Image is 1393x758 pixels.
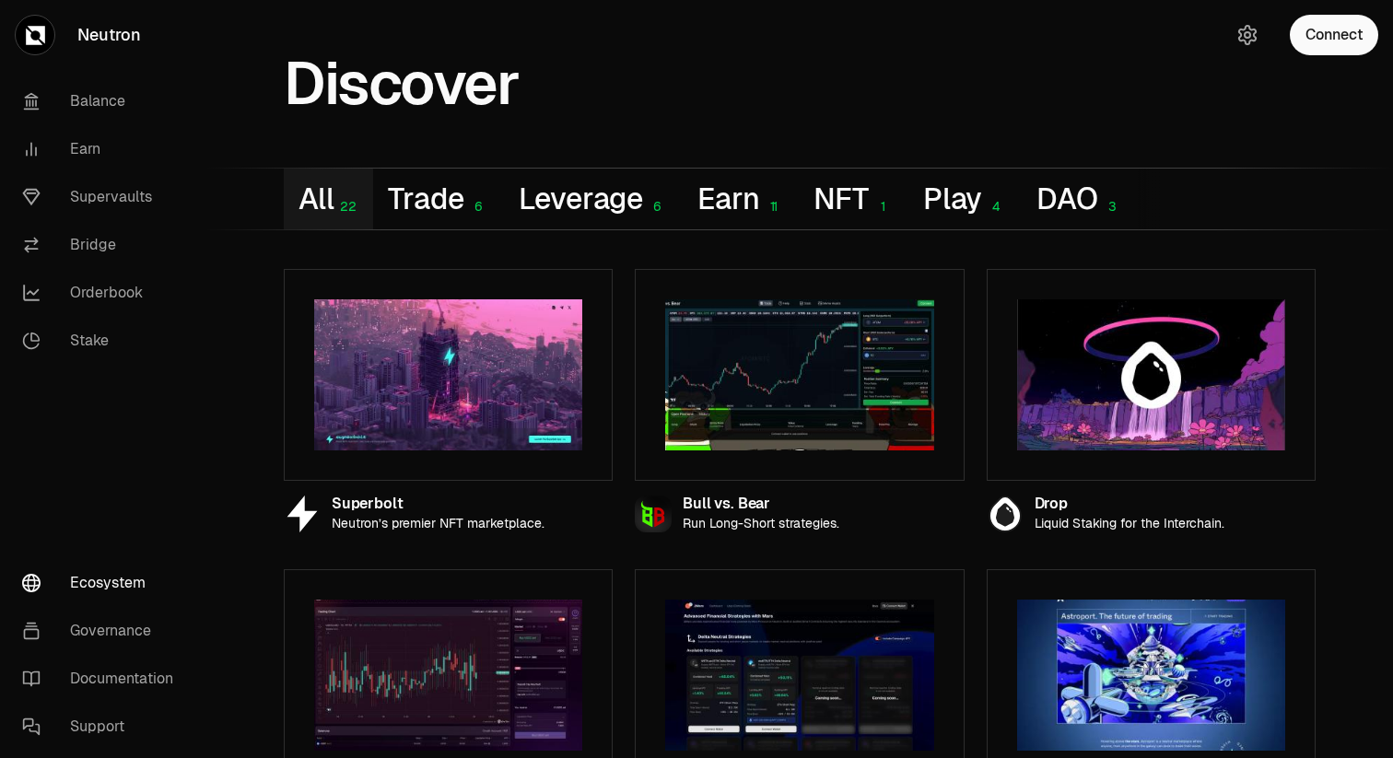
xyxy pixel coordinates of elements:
[7,655,199,703] a: Documentation
[665,299,933,450] img: Bull vs. Bear preview image
[1290,15,1378,55] button: Connect
[7,221,199,269] a: Bridge
[683,516,839,531] p: Run Long-Short strategies.
[643,199,668,215] div: 6
[314,600,582,751] img: Mars preview image
[7,77,199,125] a: Balance
[683,169,799,229] button: Earn
[982,199,1007,215] div: 4
[908,169,1022,229] button: Play
[869,199,894,215] div: 1
[1017,600,1285,751] img: Astroport preview image
[7,125,199,173] a: Earn
[799,169,907,229] button: NFT
[464,199,489,215] div: 6
[334,199,358,215] div: 22
[665,600,933,751] img: Delta Mars preview image
[504,169,684,229] button: Leverage
[332,496,544,512] div: Superbolt
[683,496,839,512] div: Bull vs. Bear
[284,169,373,229] button: All
[1035,516,1224,531] p: Liquid Staking for the Interchain.
[7,317,199,365] a: Stake
[7,559,199,607] a: Ecosystem
[7,173,199,221] a: Supervaults
[1022,169,1137,229] button: DAO
[7,269,199,317] a: Orderbook
[1017,299,1285,450] img: Drop preview image
[759,199,784,215] div: 11
[314,299,582,450] img: Superbolt preview image
[1035,496,1224,512] div: Drop
[7,607,199,655] a: Governance
[1098,199,1123,215] div: 3
[373,169,503,229] button: Trade
[332,516,544,531] p: Neutron’s premier NFT marketplace.
[284,59,519,109] h1: Discover
[7,703,199,751] a: Support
